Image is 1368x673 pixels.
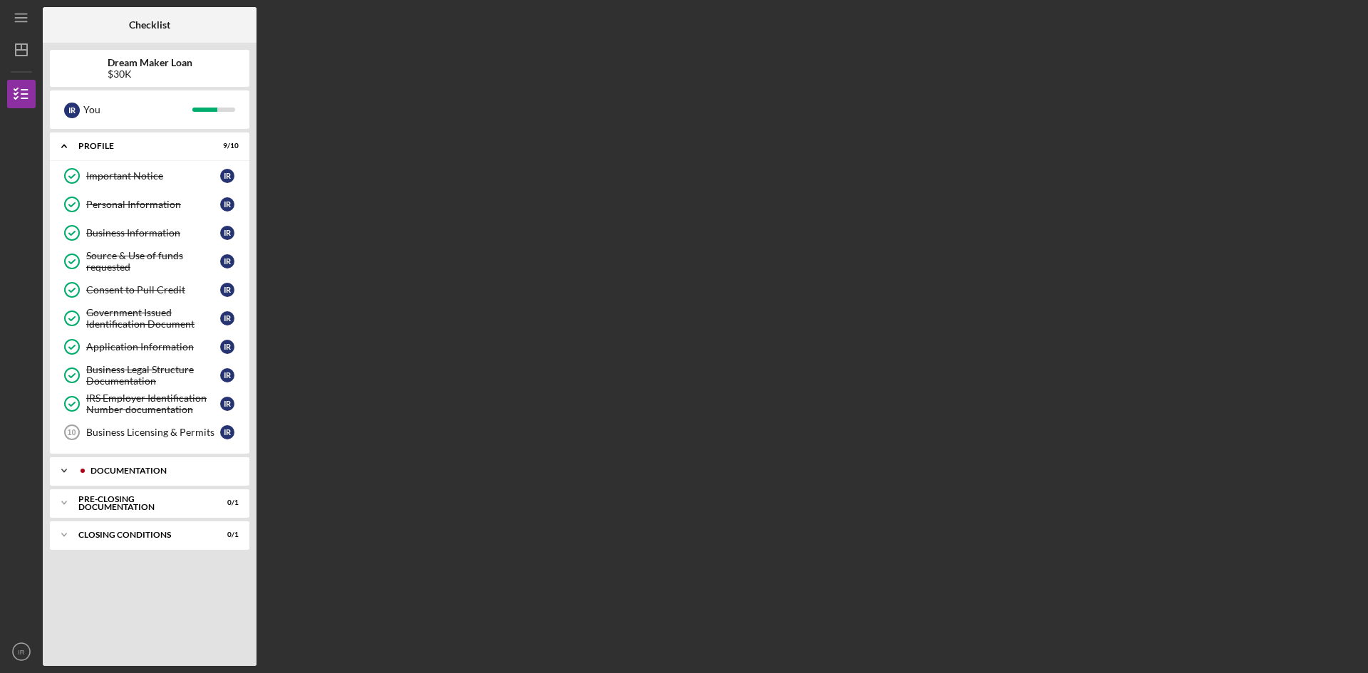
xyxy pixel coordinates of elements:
[86,427,220,438] div: Business Licensing & Permits
[213,499,239,507] div: 0 / 1
[86,250,220,273] div: Source & Use of funds requested
[220,397,234,411] div: I R
[57,418,242,447] a: 10Business Licensing & PermitsIR
[78,495,203,511] div: Pre-Closing Documentation
[57,219,242,247] a: Business InformationIR
[220,340,234,354] div: I R
[220,169,234,183] div: I R
[86,170,220,182] div: Important Notice
[57,276,242,304] a: Consent to Pull CreditIR
[67,428,76,437] tspan: 10
[220,197,234,212] div: I R
[108,57,192,68] b: Dream Maker Loan
[220,311,234,325] div: I R
[90,466,232,475] div: Documentation
[129,19,170,31] b: Checklist
[78,531,203,539] div: Closing Conditions
[220,425,234,439] div: I R
[57,390,242,418] a: IRS Employer Identification Number documentationIR
[213,531,239,539] div: 0 / 1
[213,142,239,150] div: 9 / 10
[57,162,242,190] a: Important NoticeIR
[64,103,80,118] div: I R
[57,247,242,276] a: Source & Use of funds requestedIR
[86,199,220,210] div: Personal Information
[220,226,234,240] div: I R
[220,368,234,382] div: I R
[86,341,220,353] div: Application Information
[57,361,242,390] a: Business Legal Structure DocumentationIR
[220,283,234,297] div: I R
[86,227,220,239] div: Business Information
[83,98,192,122] div: You
[108,68,192,80] div: $30K
[86,392,220,415] div: IRS Employer Identification Number documentation
[57,190,242,219] a: Personal InformationIR
[78,142,203,150] div: Profile
[220,254,234,268] div: I R
[7,637,36,666] button: IR
[86,364,220,387] div: Business Legal Structure Documentation
[18,648,25,656] text: IR
[57,333,242,361] a: Application InformationIR
[57,304,242,333] a: Government Issued Identification DocumentIR
[86,284,220,296] div: Consent to Pull Credit
[86,307,220,330] div: Government Issued Identification Document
